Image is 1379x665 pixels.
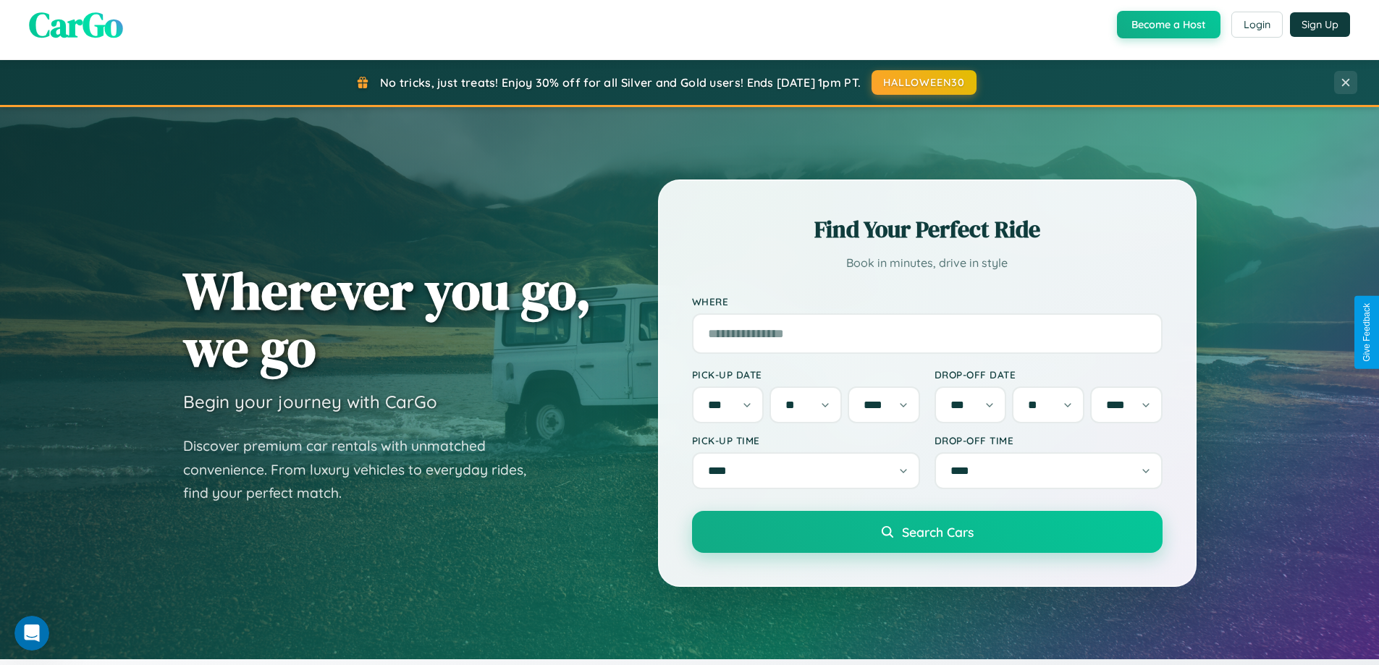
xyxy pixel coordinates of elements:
button: Search Cars [692,511,1163,553]
button: HALLOWEEN30 [872,70,977,95]
label: Drop-off Date [935,368,1163,381]
p: Discover premium car rentals with unmatched convenience. From luxury vehicles to everyday rides, ... [183,434,545,505]
h1: Wherever you go, we go [183,262,591,376]
label: Drop-off Time [935,434,1163,446]
span: No tricks, just treats! Enjoy 30% off for all Silver and Gold users! Ends [DATE] 1pm PT. [380,75,861,90]
div: Give Feedback [1362,303,1372,362]
button: Become a Host [1117,11,1220,38]
span: Search Cars [902,524,974,540]
label: Pick-up Date [692,368,920,381]
button: Sign Up [1290,12,1350,37]
button: Login [1231,12,1283,38]
label: Where [692,295,1163,308]
p: Book in minutes, drive in style [692,253,1163,274]
label: Pick-up Time [692,434,920,446]
iframe: Intercom live chat [14,616,49,651]
h3: Begin your journey with CarGo [183,391,437,412]
span: CarGo [29,1,123,48]
h2: Find Your Perfect Ride [692,213,1163,245]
